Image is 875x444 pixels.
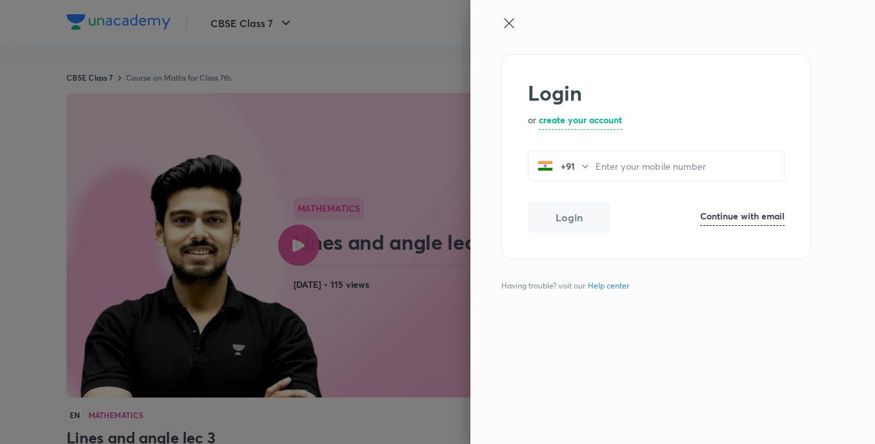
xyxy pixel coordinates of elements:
[700,209,785,223] h6: Continue with email
[528,113,536,130] p: or
[501,280,634,292] span: Having trouble? visit our
[539,113,622,130] a: create your account
[553,159,580,173] p: +91
[585,280,632,292] a: Help center
[700,209,785,226] a: Continue with email
[539,113,622,126] h6: create your account
[538,158,553,174] img: India
[596,153,784,179] input: Enter your mobile number
[528,81,785,105] h2: Login
[528,202,610,233] button: Login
